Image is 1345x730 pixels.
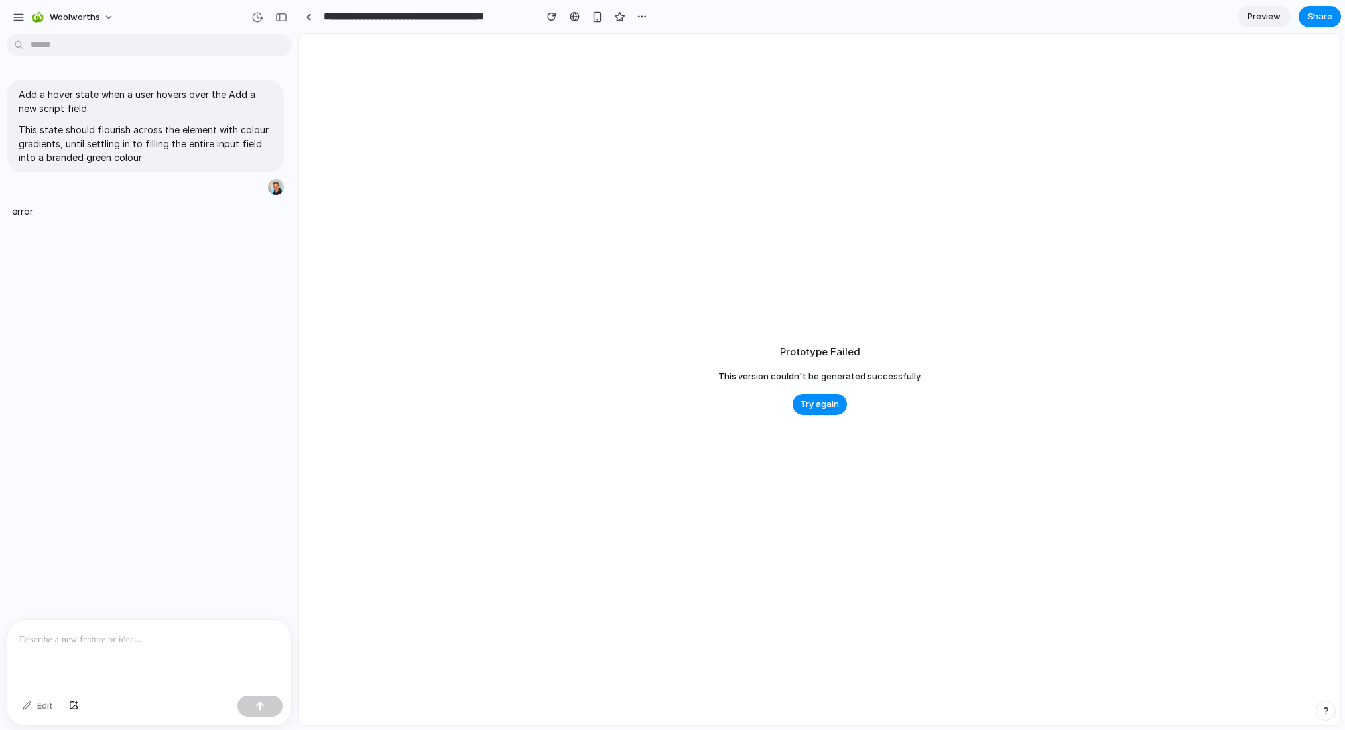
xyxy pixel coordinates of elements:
[718,370,922,383] span: This version couldn't be generated successfully.
[12,204,33,218] p: error
[50,11,100,24] span: woolworths
[793,394,847,415] button: Try again
[1307,10,1332,23] span: Share
[1238,6,1291,27] a: Preview
[26,7,121,28] button: woolworths
[19,88,272,115] p: Add a hover state when a user hovers over the Add a new script field.
[19,123,272,164] p: This state should flourish across the element with colour gradients, until settling in to filling...
[1299,6,1341,27] button: Share
[780,345,860,360] h2: Prototype Failed
[1248,10,1281,23] span: Preview
[801,398,839,411] span: Try again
